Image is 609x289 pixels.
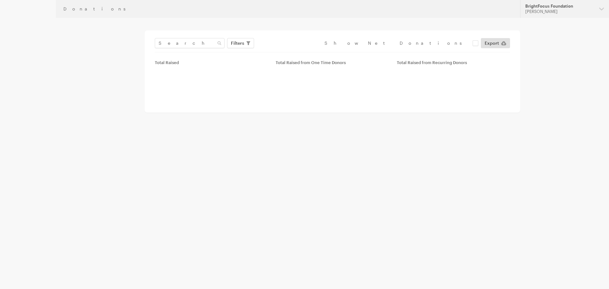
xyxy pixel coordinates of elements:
[227,38,254,48] button: Filters
[155,60,268,65] div: Total Raised
[397,60,510,65] div: Total Raised from Recurring Donors
[155,38,225,48] input: Search Name & Email
[276,60,389,65] div: Total Raised from One Time Donors
[231,39,244,47] span: Filters
[525,9,594,14] div: [PERSON_NAME]
[485,39,499,47] span: Export
[481,38,510,48] a: Export
[525,3,594,9] div: BrightFocus Foundation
